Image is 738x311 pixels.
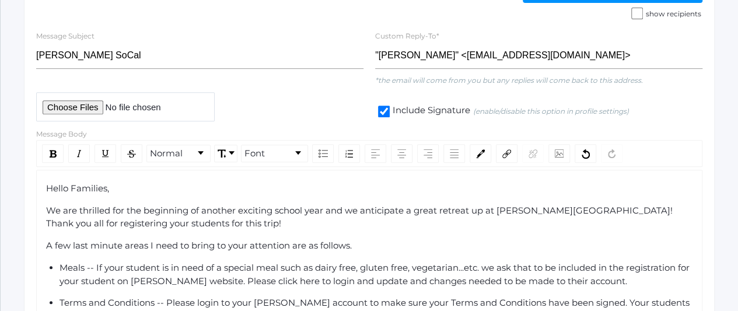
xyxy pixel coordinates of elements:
div: Right [417,144,439,163]
div: Image [548,144,570,163]
div: rdw-textalign-control [362,144,467,163]
div: Unlink [522,144,544,163]
div: rdw-color-picker [467,144,494,163]
label: Message Body [36,130,87,138]
label: Message Subject [36,32,95,40]
span: show recipients [643,9,701,23]
div: Italic [68,144,90,163]
div: Ordered [338,144,360,163]
div: Bold [42,144,64,163]
div: rdw-image-control [546,144,572,163]
input: show recipients [631,8,643,19]
div: rdw-link-control [494,144,546,163]
div: Unordered [312,144,334,163]
em: (enable/disable this option in profile settings) [473,106,629,117]
div: rdw-list-control [310,144,362,163]
a: Block Type [147,145,210,162]
label: Custom Reply-To* [375,32,439,40]
div: Undo [575,144,596,163]
a: Font [242,145,307,162]
a: Font Size [215,145,237,162]
div: rdw-history-control [572,144,625,163]
div: Strikethrough [121,144,142,163]
span: Hello Families, [46,183,109,194]
span: Normal [150,147,183,160]
div: Justify [443,144,465,163]
div: rdw-dropdown [241,145,308,162]
span: Font [244,147,265,160]
span: Meals -- If your student is in need of a special meal such as dairy free, gluten free, vegetarian... [60,262,692,286]
div: Redo [601,144,622,163]
span: A few last minute areas I need to bring to your attention are as follows. [46,240,352,251]
div: Center [391,144,412,163]
div: rdw-font-size-control [212,144,239,163]
div: Left [365,144,386,163]
div: Underline [95,144,116,163]
input: Include Signature(enable/disable this option in profile settings) [378,106,390,117]
div: rdw-dropdown [214,145,237,162]
span: We are thrilled for the beginning of another exciting school year and we anticipate a great retre... [46,205,675,229]
div: rdw-font-family-control [239,144,310,163]
div: Link [496,144,517,163]
div: rdw-block-control [145,144,212,163]
div: rdw-inline-control [40,144,145,163]
div: rdw-toolbar [36,140,702,167]
div: rdw-dropdown [146,145,211,162]
span: Include Signature [390,104,470,118]
input: "Full Name" <email@email.com> [375,43,702,69]
em: *the email will come from you but any replies will come back to this address. [375,76,643,85]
